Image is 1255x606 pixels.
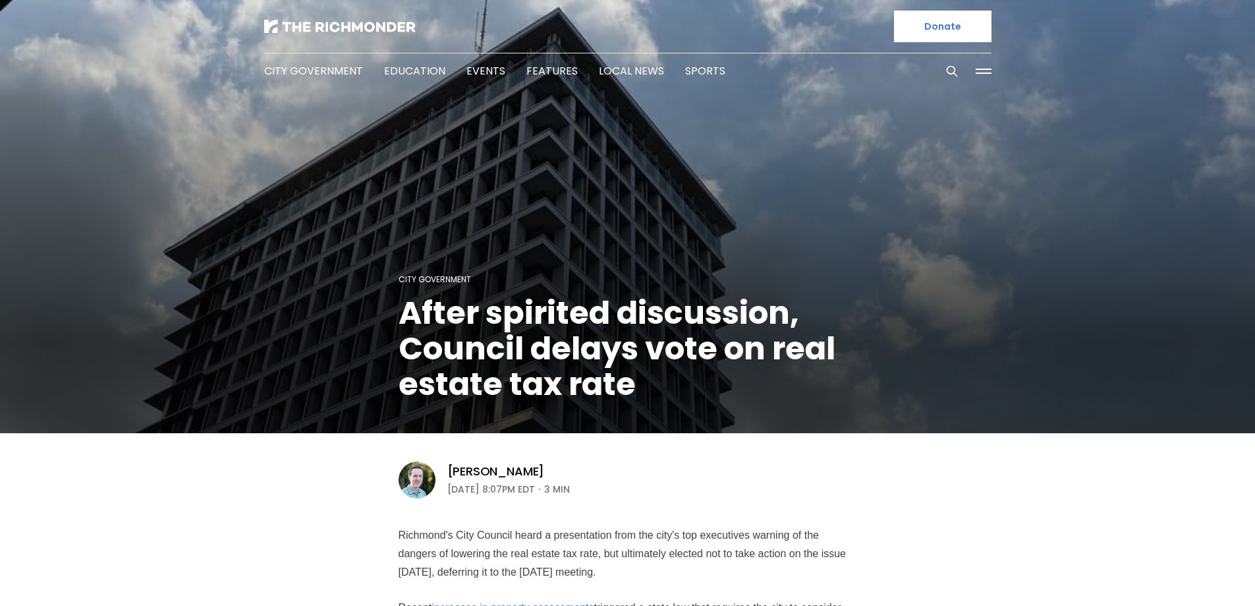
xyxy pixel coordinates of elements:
p: Richmond's City Council heard a presentation from the city's top executives warning of the danger... [399,526,857,582]
a: City Government [264,63,363,78]
a: City Government [399,274,471,285]
a: Sports [685,63,725,78]
a: Features [526,63,578,78]
h1: After spirited discussion, Council delays vote on real estate tax rate [399,295,857,402]
iframe: portal-trigger [1144,541,1255,606]
a: [PERSON_NAME] [447,464,545,479]
img: Michael Phillips [399,462,435,499]
img: The Richmonder [264,20,416,33]
span: 3 min [544,481,570,497]
a: Education [384,63,445,78]
a: Donate [894,11,991,42]
a: Events [466,63,505,78]
button: Search this site [942,61,962,81]
time: [DATE] 8:07PM EDT [447,481,535,497]
a: Local News [599,63,664,78]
